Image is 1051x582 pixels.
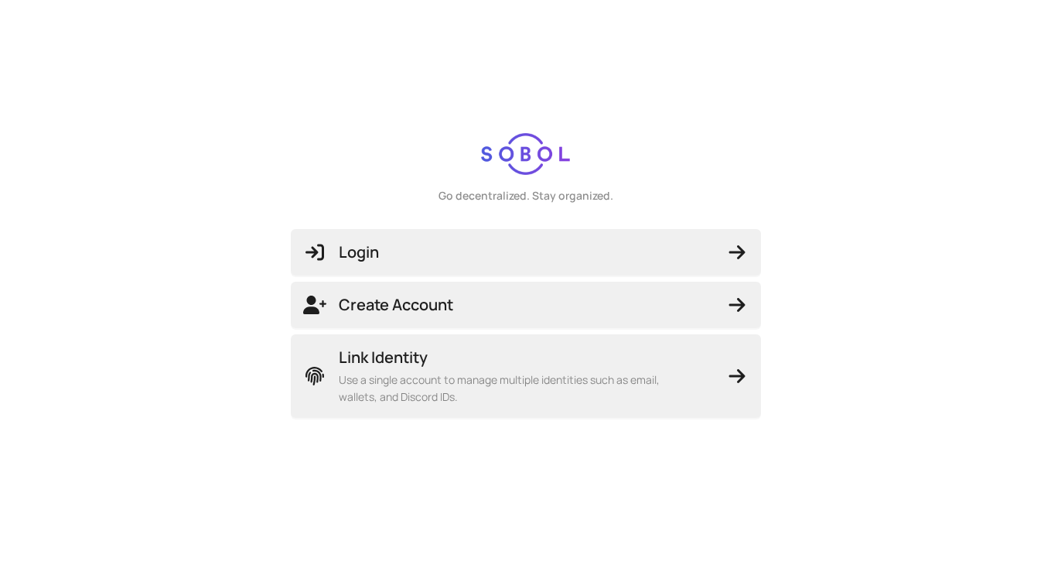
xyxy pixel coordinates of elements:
[339,347,694,368] span: Link Identity
[291,229,761,276] button: Login
[303,294,749,316] span: Create Account
[291,334,761,418] button: Link IdentityUse a single account to manage multiple identities such as email, wallets, and Disco...
[481,133,570,175] img: logo
[303,241,749,263] span: Login
[291,282,761,328] button: Create Account
[339,371,694,406] span: Use a single account to manage multiple identities such as email, wallets, and Discord IDs.
[438,187,613,204] div: Go decentralized. Stay organized.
